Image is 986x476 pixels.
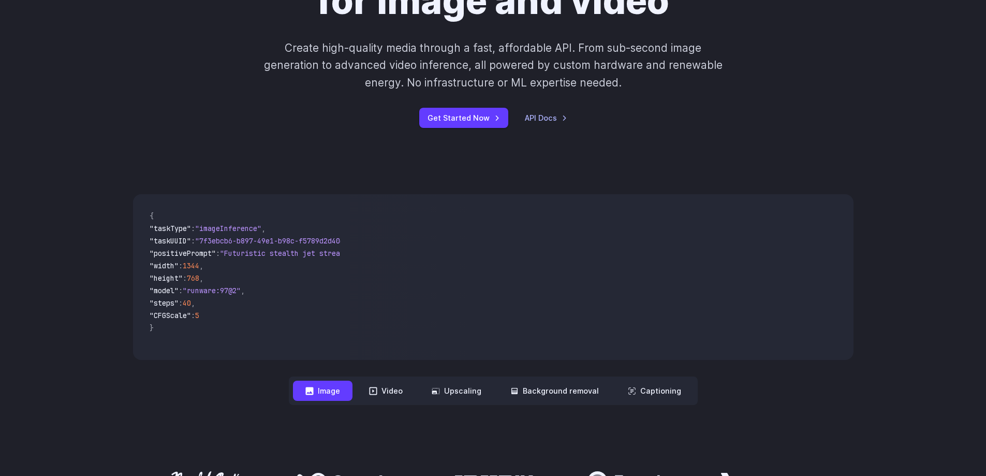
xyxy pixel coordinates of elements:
span: "height" [150,273,183,283]
span: { [150,211,154,221]
span: : [183,273,187,283]
span: "Futuristic stealth jet streaking through a neon-lit cityscape with glowing purple exhaust" [220,249,597,258]
span: , [261,224,266,233]
span: "7f3ebcb6-b897-49e1-b98c-f5789d2d40d7" [195,236,352,246]
span: 768 [187,273,199,283]
button: Captioning [615,381,694,401]
span: "taskType" [150,224,191,233]
span: "positivePrompt" [150,249,216,258]
p: Create high-quality media through a fast, affordable API. From sub-second image generation to adv... [262,39,724,91]
a: API Docs [525,112,567,124]
button: Background removal [498,381,611,401]
span: 5 [195,311,199,320]
span: } [150,323,154,333]
span: : [191,236,195,246]
span: : [179,261,183,270]
span: "steps" [150,298,179,308]
span: , [191,298,195,308]
span: "imageInference" [195,224,261,233]
button: Upscaling [419,381,494,401]
button: Video [357,381,415,401]
span: "CFGScale" [150,311,191,320]
span: 40 [183,298,191,308]
span: , [241,286,245,295]
span: , [199,261,203,270]
span: "runware:97@2" [183,286,241,295]
span: "taskUUID" [150,236,191,246]
span: : [179,286,183,295]
button: Image [293,381,352,401]
span: : [216,249,220,258]
span: : [191,311,195,320]
span: : [179,298,183,308]
span: "width" [150,261,179,270]
span: "model" [150,286,179,295]
span: : [191,224,195,233]
span: 1344 [183,261,199,270]
a: Get Started Now [419,108,508,128]
span: , [199,273,203,283]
